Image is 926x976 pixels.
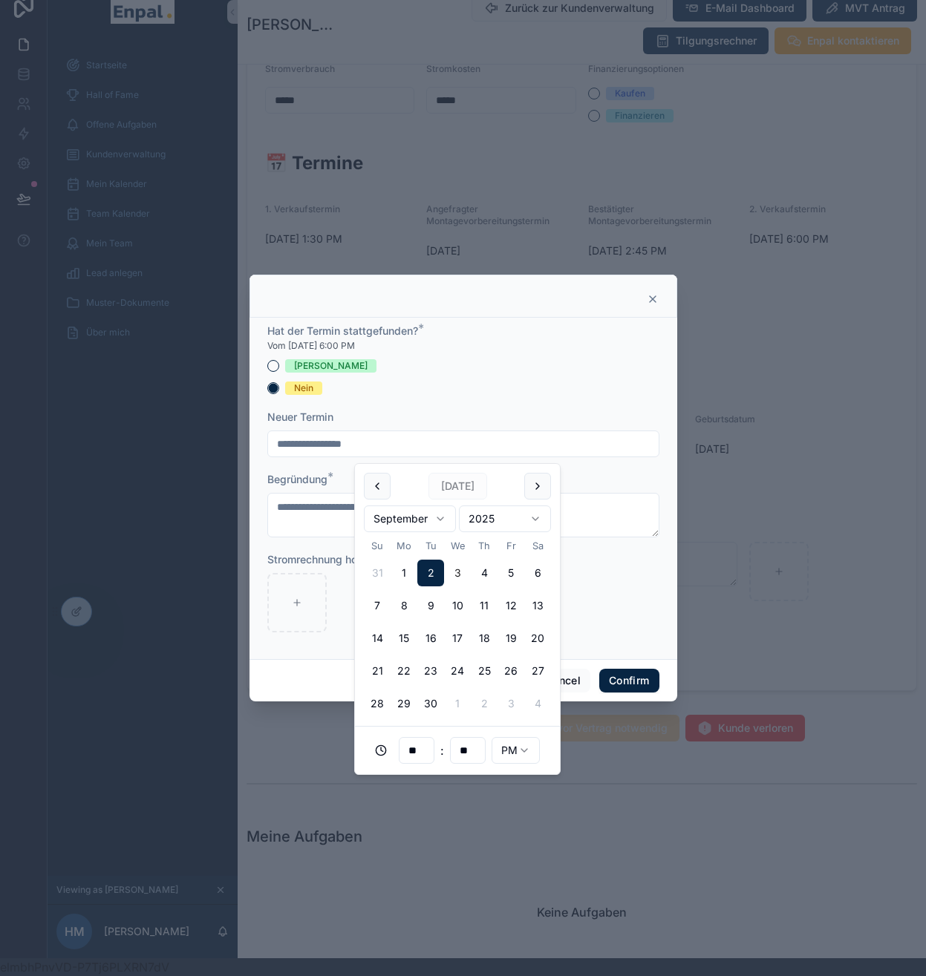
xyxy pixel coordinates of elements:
button: Saturday, September 27th, 2025 [524,658,551,684]
th: Thursday [471,538,498,554]
button: Thursday, September 18th, 2025 [471,625,498,652]
button: Tuesday, September 30th, 2025 [417,690,444,717]
button: Saturday, September 20th, 2025 [524,625,551,652]
button: Wednesday, October 1st, 2025 [444,690,471,717]
button: Saturday, October 4th, 2025 [524,690,551,717]
span: Vom [DATE] 6:00 PM [267,340,355,352]
th: Tuesday [417,538,444,554]
th: Wednesday [444,538,471,554]
button: Thursday, October 2nd, 2025 [471,690,498,717]
button: Saturday, September 6th, 2025 [524,560,551,586]
button: Cancel [535,669,590,692]
button: Thursday, September 25th, 2025 [471,658,498,684]
th: Sunday [364,538,391,554]
button: Monday, September 22nd, 2025 [391,658,417,684]
button: Wednesday, September 3rd, 2025 [444,560,471,586]
button: Sunday, August 31st, 2025 [364,560,391,586]
button: Wednesday, September 17th, 2025 [444,625,471,652]
th: Friday [498,538,524,554]
button: Today, Tuesday, September 2nd, 2025, selected [417,560,444,586]
button: Thursday, September 4th, 2025 [471,560,498,586]
button: Friday, September 12th, 2025 [498,592,524,619]
span: Hat der Termin stattgefunden? [267,324,418,337]
div: : [364,736,551,765]
div: [PERSON_NAME] [294,359,368,373]
button: Monday, September 15th, 2025 [391,625,417,652]
button: Wednesday, September 24th, 2025 [444,658,471,684]
button: Tuesday, September 9th, 2025 [417,592,444,619]
button: Tuesday, September 16th, 2025 [417,625,444,652]
button: Wednesday, September 10th, 2025 [444,592,471,619]
button: Saturday, September 13th, 2025 [524,592,551,619]
span: Stromrechnung hochladen [267,553,397,566]
button: Friday, September 26th, 2025 [498,658,524,684]
button: Sunday, September 7th, 2025 [364,592,391,619]
th: Saturday [524,538,551,554]
button: Monday, September 1st, 2025 [391,560,417,586]
button: Monday, September 8th, 2025 [391,592,417,619]
button: Confirm [599,669,659,692]
button: Thursday, September 11th, 2025 [471,592,498,619]
th: Monday [391,538,417,554]
button: Friday, October 3rd, 2025 [498,690,524,717]
button: Friday, September 19th, 2025 [498,625,524,652]
button: Sunday, September 21st, 2025 [364,658,391,684]
button: Friday, September 5th, 2025 [498,560,524,586]
div: Nein [294,381,313,395]
span: Neuer Termin [267,410,333,423]
table: September 2025 [364,538,551,717]
span: Begründung [267,473,327,485]
button: Sunday, September 28th, 2025 [364,690,391,717]
button: Monday, September 29th, 2025 [391,690,417,717]
button: Tuesday, September 23rd, 2025 [417,658,444,684]
button: Sunday, September 14th, 2025 [364,625,391,652]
